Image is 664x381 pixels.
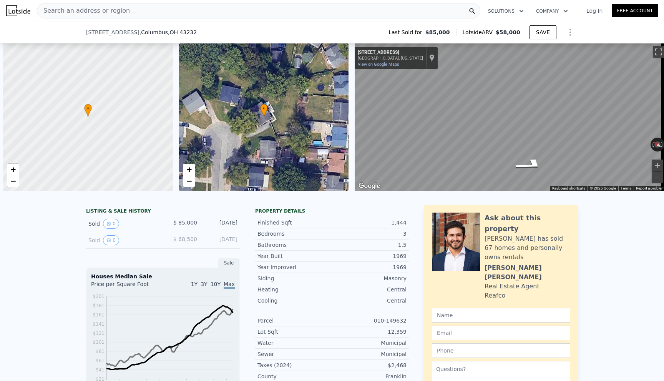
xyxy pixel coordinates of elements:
[183,164,195,175] a: Zoom in
[425,28,450,36] span: $85,000
[257,350,332,358] div: Sewer
[96,358,105,363] tspan: $61
[612,4,658,17] a: Free Account
[203,219,237,229] div: [DATE]
[96,349,105,354] tspan: $81
[183,175,195,187] a: Zoom out
[502,155,558,174] path: Go South, Cardston Ct
[257,230,332,238] div: Bedrooms
[257,328,332,336] div: Lot Sqft
[84,104,92,117] div: •
[168,29,197,35] span: , OH 43232
[332,328,407,336] div: 12,359
[6,5,30,16] img: Lotside
[257,297,332,304] div: Cooling
[93,331,105,336] tspan: $121
[332,286,407,293] div: Central
[191,281,198,287] span: 1Y
[37,6,130,15] span: Search an address or region
[173,236,197,242] span: $ 68,500
[358,50,423,56] div: [STREET_ADDRESS]
[93,294,105,299] tspan: $201
[358,56,423,61] div: [GEOGRAPHIC_DATA], [US_STATE]
[332,350,407,358] div: Municipal
[357,181,382,191] img: Google
[255,208,409,214] div: Property details
[257,373,332,380] div: County
[463,28,496,36] span: Lotside ARV
[358,62,399,67] a: View on Google Maps
[93,303,105,308] tspan: $181
[652,171,663,183] button: Zoom out
[432,308,570,323] input: Name
[260,105,268,112] span: •
[139,28,197,36] span: , Columbus
[652,160,663,171] button: Zoom in
[88,235,157,245] div: Sold
[211,281,221,287] span: 10Y
[203,235,237,245] div: [DATE]
[218,258,240,268] div: Sale
[432,326,570,340] input: Email
[260,104,268,117] div: •
[357,181,382,191] a: Open this area in Google Maps (opens a new window)
[91,280,163,293] div: Price per Square Foot
[432,343,570,358] input: Phone
[103,219,119,229] button: View historical data
[257,275,332,282] div: Siding
[186,165,191,174] span: +
[429,54,435,62] a: Show location on map
[7,175,19,187] a: Zoom out
[332,263,407,271] div: 1969
[103,235,119,245] button: View historical data
[257,252,332,260] div: Year Built
[186,176,191,186] span: −
[332,373,407,380] div: Franklin
[11,176,16,186] span: −
[577,7,612,15] a: Log In
[257,339,332,347] div: Water
[590,186,616,190] span: © 2025 Google
[257,219,332,226] div: Finished Sqft
[651,138,655,151] button: Rotate counterclockwise
[563,25,578,40] button: Show Options
[7,164,19,175] a: Zoom in
[496,29,520,35] span: $58,000
[86,208,240,216] div: LISTING & SALE HISTORY
[257,286,332,293] div: Heating
[332,241,407,249] div: 1.5
[257,263,332,271] div: Year Improved
[93,339,105,345] tspan: $101
[621,186,631,190] a: Terms (opens in new tab)
[332,297,407,304] div: Central
[88,219,157,229] div: Sold
[257,361,332,369] div: Taxes (2024)
[224,281,235,289] span: Max
[332,252,407,260] div: 1969
[332,317,407,324] div: 010-149632
[257,241,332,249] div: Bathrooms
[552,186,585,191] button: Keyboard shortcuts
[93,312,105,318] tspan: $161
[485,282,539,291] div: Real Estate Agent
[332,339,407,347] div: Municipal
[482,4,530,18] button: Solutions
[332,275,407,282] div: Masonry
[530,25,556,39] button: SAVE
[257,317,332,324] div: Parcel
[332,230,407,238] div: 3
[96,367,105,373] tspan: $41
[332,361,407,369] div: $2,468
[332,219,407,226] div: 1,444
[93,321,105,327] tspan: $141
[11,165,16,174] span: +
[388,28,425,36] span: Last Sold for
[485,234,570,262] div: [PERSON_NAME] has sold 67 homes and personally owns rentals
[530,4,574,18] button: Company
[86,28,139,36] span: [STREET_ADDRESS]
[485,263,570,282] div: [PERSON_NAME] [PERSON_NAME]
[485,291,505,300] div: Reafco
[84,105,92,112] span: •
[201,281,207,287] span: 3Y
[485,213,570,234] div: Ask about this property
